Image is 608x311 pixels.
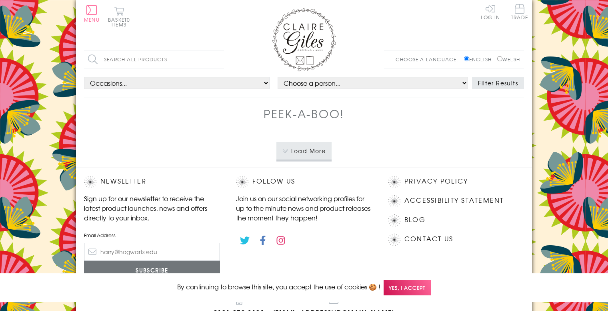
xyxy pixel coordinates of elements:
input: Subscribe [84,261,220,279]
a: Privacy Policy [404,176,468,187]
img: Claire Giles Greetings Cards [272,8,336,71]
label: English [464,56,496,63]
a: Contact Us [404,234,453,244]
button: Filter Results [472,77,524,89]
a: Blog [404,214,426,225]
span: Trade [511,4,528,20]
p: Choose a language: [396,56,462,63]
a: Accessibility Statement [404,195,504,206]
label: Welsh [497,56,520,63]
input: English [464,56,469,61]
button: Menu [84,5,100,22]
input: Welsh [497,56,502,61]
h1: Peek-a-boo! [264,105,344,122]
button: Load More [276,142,332,160]
input: Search all products [84,50,224,69]
h2: Follow Us [236,176,372,188]
input: harry@hogwarts.edu [84,243,220,261]
span: Menu [84,16,100,23]
h2: Newsletter [84,176,220,188]
a: Log In [481,4,500,20]
button: Basket0 items [108,6,130,27]
p: Sign up for our newsletter to receive the latest product launches, news and offers directly to yo... [84,194,220,222]
input: Search [216,50,224,69]
p: Join us on our social networking profiles for up to the minute news and product releases the mome... [236,194,372,222]
a: Trade [511,4,528,21]
label: Email Address [84,232,220,239]
span: 0 items [112,16,130,28]
span: Yes, I accept [384,280,431,295]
